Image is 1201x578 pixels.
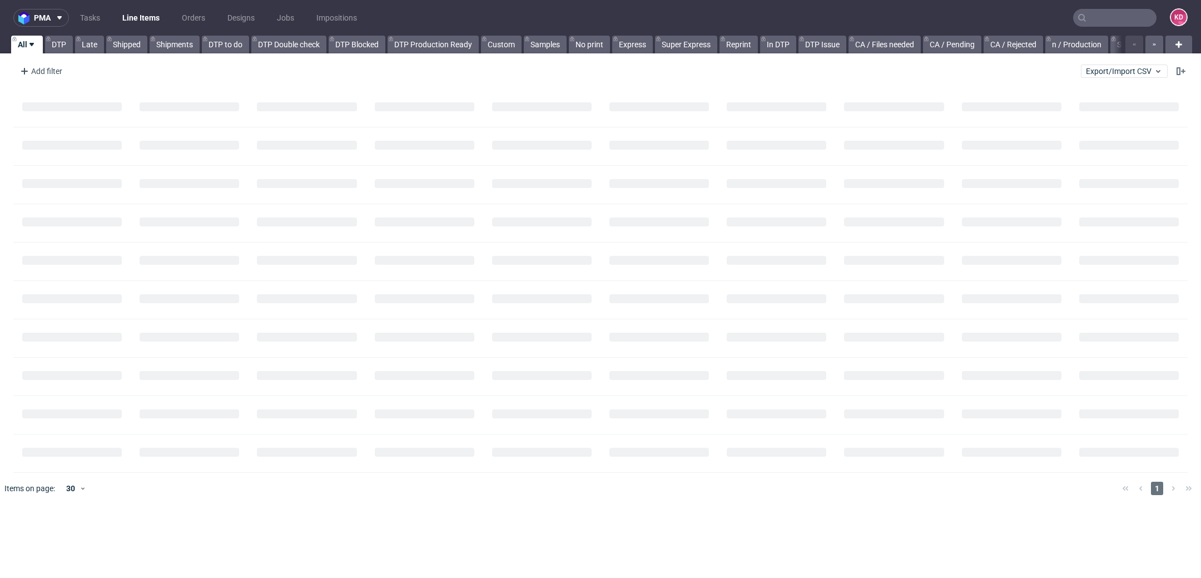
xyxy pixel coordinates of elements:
[719,36,758,53] a: Reprint
[612,36,653,53] a: Express
[481,36,522,53] a: Custom
[329,36,385,53] a: DTP Blocked
[1110,36,1186,53] a: Sent to Fulfillment
[760,36,796,53] a: In DTP
[923,36,981,53] a: CA / Pending
[1171,9,1187,25] figcaption: KD
[16,62,64,80] div: Add filter
[73,9,107,27] a: Tasks
[11,36,43,53] a: All
[251,36,326,53] a: DTP Double check
[4,483,55,494] span: Items on page:
[116,9,166,27] a: Line Items
[1086,67,1163,76] span: Export/Import CSV
[388,36,479,53] a: DTP Production Ready
[202,36,249,53] a: DTP to do
[106,36,147,53] a: Shipped
[34,14,51,22] span: pma
[1081,65,1168,78] button: Export/Import CSV
[270,9,301,27] a: Jobs
[984,36,1043,53] a: CA / Rejected
[18,12,34,24] img: logo
[524,36,567,53] a: Samples
[59,481,80,496] div: 30
[150,36,200,53] a: Shipments
[569,36,610,53] a: No print
[655,36,717,53] a: Super Express
[13,9,69,27] button: pma
[848,36,921,53] a: CA / Files needed
[310,9,364,27] a: Impositions
[798,36,846,53] a: DTP Issue
[1045,36,1108,53] a: n / Production
[1151,482,1163,495] span: 1
[45,36,73,53] a: DTP
[221,9,261,27] a: Designs
[175,9,212,27] a: Orders
[75,36,104,53] a: Late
